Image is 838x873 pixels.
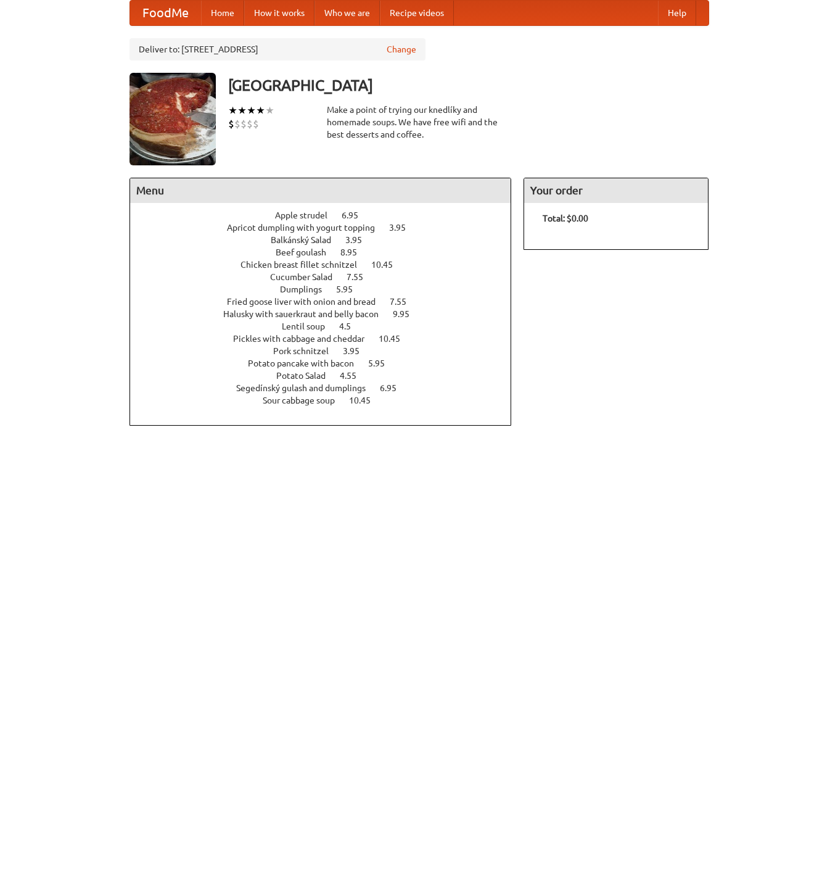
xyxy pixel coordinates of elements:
[345,235,374,245] span: 3.95
[253,117,259,131] li: $
[371,260,405,270] span: 10.45
[275,210,340,220] span: Apple strudel
[237,104,247,117] li: ★
[380,383,409,393] span: 6.95
[265,104,274,117] li: ★
[390,297,419,307] span: 7.55
[271,235,385,245] a: Balkánský Salad 3.95
[387,43,416,56] a: Change
[240,260,369,270] span: Chicken breast fillet schnitzel
[314,1,380,25] a: Who we are
[270,272,386,282] a: Cucumber Salad 7.55
[276,371,379,381] a: Potato Salad 4.55
[349,395,383,405] span: 10.45
[270,272,345,282] span: Cucumber Salad
[342,210,371,220] span: 6.95
[273,346,382,356] a: Pork schnitzel 3.95
[129,73,216,165] img: angular.jpg
[227,223,387,233] span: Apricot dumpling with yogurt topping
[233,334,423,344] a: Pickles with cabbage and cheddar 10.45
[223,309,391,319] span: Halusky with sauerkraut and belly bacon
[658,1,696,25] a: Help
[247,104,256,117] li: ★
[282,321,374,331] a: Lentil soup 4.5
[201,1,244,25] a: Home
[368,358,397,368] span: 5.95
[228,104,237,117] li: ★
[380,1,454,25] a: Recipe videos
[228,73,709,97] h3: [GEOGRAPHIC_DATA]
[244,1,314,25] a: How it works
[275,210,381,220] a: Apple strudel 6.95
[248,358,366,368] span: Potato pancake with bacon
[247,117,253,131] li: $
[280,284,376,294] a: Dumplings 5.95
[248,358,408,368] a: Potato pancake with bacon 5.95
[234,117,240,131] li: $
[276,247,339,257] span: Beef goulash
[256,104,265,117] li: ★
[271,235,343,245] span: Balkánský Salad
[263,395,393,405] a: Sour cabbage soup 10.45
[280,284,334,294] span: Dumplings
[340,247,369,257] span: 8.95
[233,334,377,344] span: Pickles with cabbage and cheddar
[130,1,201,25] a: FoodMe
[389,223,418,233] span: 3.95
[130,178,511,203] h4: Menu
[228,117,234,131] li: $
[343,346,372,356] span: 3.95
[339,321,363,331] span: 4.5
[240,260,416,270] a: Chicken breast fillet schnitzel 10.45
[393,309,422,319] span: 9.95
[240,117,247,131] li: $
[347,272,376,282] span: 7.55
[524,178,708,203] h4: Your order
[223,309,432,319] a: Halusky with sauerkraut and belly bacon 9.95
[336,284,365,294] span: 5.95
[227,223,429,233] a: Apricot dumpling with yogurt topping 3.95
[129,38,425,60] div: Deliver to: [STREET_ADDRESS]
[227,297,388,307] span: Fried goose liver with onion and bread
[543,213,588,223] b: Total: $0.00
[327,104,512,141] div: Make a point of trying our knedlíky and homemade soups. We have free wifi and the best desserts a...
[276,247,380,257] a: Beef goulash 8.95
[236,383,378,393] span: Segedínský gulash and dumplings
[282,321,337,331] span: Lentil soup
[227,297,429,307] a: Fried goose liver with onion and bread 7.55
[236,383,419,393] a: Segedínský gulash and dumplings 6.95
[263,395,347,405] span: Sour cabbage soup
[273,346,341,356] span: Pork schnitzel
[340,371,369,381] span: 4.55
[276,371,338,381] span: Potato Salad
[379,334,413,344] span: 10.45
